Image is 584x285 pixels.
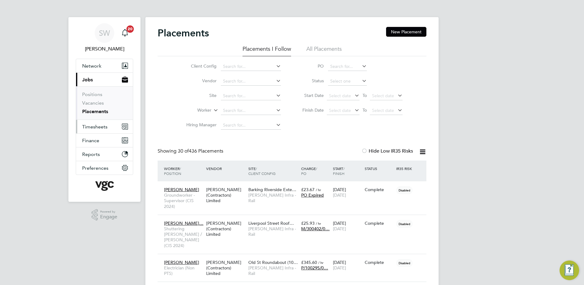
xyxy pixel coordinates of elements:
[221,92,281,100] input: Search for...
[82,100,104,106] a: Vacancies
[248,226,298,237] span: [PERSON_NAME] Infra - Rail
[301,265,328,271] span: P/100295/0…
[296,78,324,83] label: Status
[76,59,133,72] button: Network
[333,166,345,176] span: / Finish
[76,181,133,191] a: Go to home page
[396,220,413,228] span: Disabled
[76,86,133,120] div: Jobs
[243,45,291,56] li: Placements I Follow
[76,73,133,86] button: Jobs
[316,221,321,226] span: / hr
[82,124,108,130] span: Timesheets
[247,163,300,179] div: Site
[164,226,203,248] span: Shuttering [PERSON_NAME] / [PERSON_NAME] (CIS 2024)
[301,260,317,265] span: £345.60
[162,217,426,222] a: [PERSON_NAME]…Shuttering [PERSON_NAME] / [PERSON_NAME] (CIS 2024)[PERSON_NAME] (Contractors) Limi...
[296,107,324,113] label: Finish Date
[95,181,114,191] img: vgcgroup-logo-retina.png
[76,161,133,175] button: Preferences
[205,217,247,240] div: [PERSON_NAME] (Contractors) Limited
[333,192,346,198] span: [DATE]
[363,163,395,174] div: Status
[76,23,133,53] a: SW[PERSON_NAME]
[386,27,426,37] button: New Placement
[333,226,346,231] span: [DATE]
[164,265,203,276] span: Electrician (Non PTS)
[296,63,324,69] label: PO
[333,265,346,271] span: [DATE]
[82,138,99,143] span: Finance
[248,265,298,276] span: [PERSON_NAME] Infra - Rail
[301,166,317,176] span: / PO
[301,220,315,226] span: £25.93
[361,148,413,154] label: Hide Low IR35 Risks
[164,187,199,192] span: [PERSON_NAME]
[181,63,217,69] label: Client Config
[301,192,324,198] span: PO Expired
[372,108,394,113] span: Select date
[126,25,134,33] span: 20
[331,217,363,235] div: [DATE]
[205,257,247,279] div: [PERSON_NAME] (Contractors) Limited
[76,134,133,147] button: Finance
[181,93,217,98] label: Site
[248,192,298,203] span: [PERSON_NAME] Infra - Rail
[68,17,141,202] nav: Main navigation
[100,209,117,214] span: Powered by
[560,261,579,280] button: Engage Resource Center
[329,108,351,113] span: Select date
[395,163,416,174] div: IR35 Risk
[248,166,276,176] span: / Client Config
[181,122,217,128] label: Hiring Manager
[164,220,203,226] span: [PERSON_NAME]…
[164,192,203,209] span: Groundworker - Supervisor (CIS 2024)
[248,260,298,265] span: Old St Roundabout (10…
[306,45,342,56] li: All Placements
[301,187,315,192] span: £23.67
[82,91,102,97] a: Positions
[365,260,393,265] div: Complete
[331,163,363,179] div: Start
[158,27,209,39] h2: Placements
[178,148,189,154] span: 30 of
[205,184,247,207] div: [PERSON_NAME] (Contractors) Limited
[396,259,413,267] span: Disabled
[178,148,223,154] span: 436 Placements
[318,260,323,265] span: / hr
[248,220,294,226] span: Liverpool Street Roof…
[82,109,108,114] a: Placements
[372,93,394,98] span: Select date
[76,120,133,133] button: Timesheets
[221,62,281,71] input: Search for...
[361,106,369,114] span: To
[316,187,321,192] span: / hr
[82,151,100,157] span: Reports
[99,29,110,37] span: SW
[331,257,363,274] div: [DATE]
[158,148,224,154] div: Showing
[248,187,296,192] span: Barking Riverside Exte…
[82,77,93,83] span: Jobs
[76,45,133,53] span: Simon Woodcock
[82,63,101,69] span: Network
[164,260,199,265] span: [PERSON_NAME]
[365,220,393,226] div: Complete
[164,166,181,176] span: / Position
[361,91,369,99] span: To
[300,163,331,179] div: Charge
[328,62,367,71] input: Search for...
[162,183,426,189] a: [PERSON_NAME]Groundworker - Supervisor (CIS 2024)[PERSON_NAME] (Contractors) LimitedBarking River...
[296,93,324,98] label: Start Date
[100,214,117,220] span: Engage
[301,226,330,231] span: M/300402/0…
[396,186,413,194] span: Disabled
[221,77,281,86] input: Search for...
[92,209,118,221] a: Powered byEngage
[162,256,426,261] a: [PERSON_NAME]Electrician (Non PTS)[PERSON_NAME] (Contractors) LimitedOld St Roundabout (10…[PERSO...
[181,78,217,83] label: Vendor
[205,163,247,174] div: Vendor
[176,107,211,113] label: Worker
[365,187,393,192] div: Complete
[221,106,281,115] input: Search for...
